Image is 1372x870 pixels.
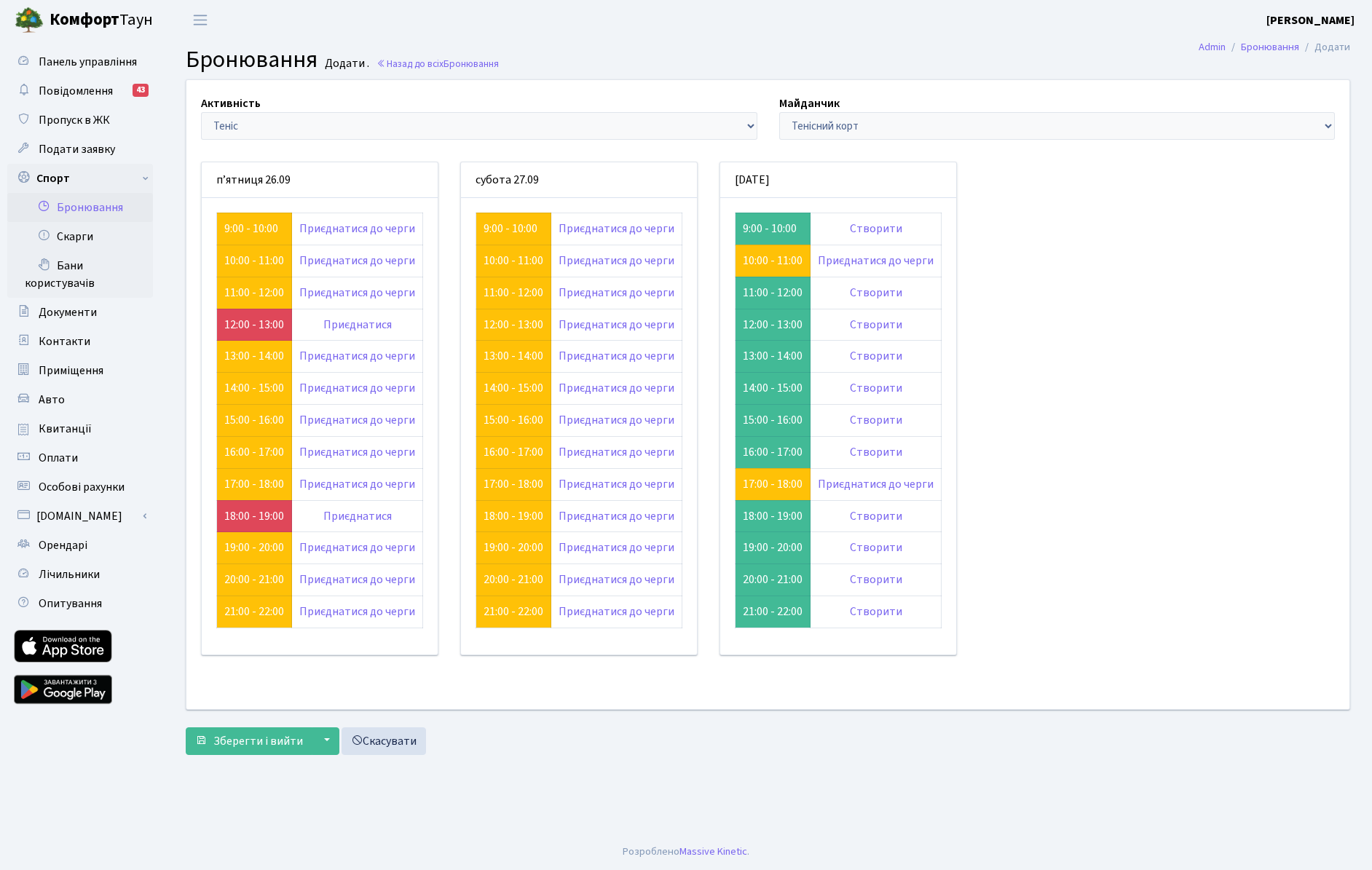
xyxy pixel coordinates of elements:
[559,348,674,364] a: Приєднатися до черги
[736,564,811,596] td: 20:00 - 21:00
[1199,39,1226,55] a: Admin
[322,57,369,71] small: Додати .
[559,572,674,588] a: Приєднатися до черги
[186,43,318,76] span: Бронювання
[7,193,153,222] a: Бронювання
[720,162,956,198] div: [DATE]
[850,508,902,524] a: Створити
[224,539,284,555] a: 19:00 - 20:00
[201,95,261,112] label: Активність
[299,444,415,460] a: Приєднатися до черги
[484,604,543,620] a: 21:00 - 22:00
[7,76,153,106] a: Повідомлення43
[7,589,153,618] a: Опитування
[299,253,415,269] a: Приєднатися до черги
[850,539,902,555] a: Створити
[50,8,153,33] span: Таун
[484,539,543,555] a: 19:00 - 20:00
[484,572,543,588] a: 20:00 - 21:00
[779,95,840,112] label: Майданчик
[7,222,153,251] a: Скарги
[736,436,811,468] td: 16:00 - 17:00
[850,317,902,333] a: Створити
[39,304,97,320] span: Документи
[224,444,284,460] a: 16:00 - 17:00
[224,253,284,269] a: 10:00 - 11:00
[818,253,934,269] a: Приєднатися до черги
[39,392,65,408] span: Авто
[559,508,674,524] a: Приєднатися до черги
[484,317,543,333] a: 12:00 - 13:00
[39,54,137,70] span: Панель управління
[7,414,153,443] a: Квитанції
[299,539,415,555] a: Приєднатися до черги
[559,221,674,237] a: Приєднатися до черги
[323,508,392,524] a: Приєднатися
[484,476,543,492] a: 17:00 - 18:00
[182,8,218,32] button: Переключити навігацію
[484,444,543,460] a: 16:00 - 17:00
[133,84,149,97] div: 43
[559,604,674,620] a: Приєднатися до черги
[299,604,415,620] a: Приєднатися до черги
[7,298,153,327] a: Документи
[850,285,902,301] a: Створити
[7,251,153,298] a: Бани користувачів
[7,443,153,472] a: Оплати
[623,844,749,860] div: Розроблено .
[1266,12,1355,29] a: [PERSON_NAME]
[559,380,674,396] a: Приєднатися до черги
[736,373,811,405] td: 14:00 - 15:00
[1299,39,1350,55] li: Додати
[224,285,284,301] a: 11:00 - 12:00
[484,380,543,396] a: 14:00 - 15:00
[7,164,153,193] a: Спорт
[850,604,902,620] a: Створити
[299,412,415,428] a: Приєднатися до черги
[224,572,284,588] a: 20:00 - 21:00
[299,380,415,396] a: Приєднатися до черги
[299,476,415,492] a: Приєднатися до черги
[323,317,392,333] a: Приєднатися
[15,6,44,35] img: logo.png
[50,8,119,31] b: Комфорт
[7,385,153,414] a: Авто
[224,604,284,620] a: 21:00 - 22:00
[7,135,153,164] a: Подати заявку
[559,412,674,428] a: Приєднатися до черги
[186,727,312,755] button: Зберегти і вийти
[39,83,113,99] span: Повідомлення
[736,277,811,309] td: 11:00 - 12:00
[7,472,153,502] a: Особові рахунки
[224,508,284,524] a: 18:00 - 19:00
[559,253,674,269] a: Приєднатися до черги
[559,444,674,460] a: Приєднатися до черги
[850,348,902,364] a: Створити
[299,348,415,364] a: Приєднатися до черги
[224,476,284,492] a: 17:00 - 18:00
[39,566,100,582] span: Лічильники
[7,560,153,589] a: Лічильники
[559,539,674,555] a: Приєднатися до черги
[850,412,902,428] a: Створити
[679,844,747,859] a: Massive Kinetic
[7,327,153,356] a: Контакти
[39,112,110,128] span: Пропуск в ЖК
[299,572,415,588] a: Приєднатися до черги
[202,162,438,198] div: п’ятниця 26.09
[1241,39,1299,55] a: Бронювання
[559,476,674,492] a: Приєднатися до черги
[7,47,153,76] a: Панель управління
[736,341,811,373] td: 13:00 - 14:00
[39,363,103,379] span: Приміщення
[818,476,934,492] a: Приєднатися до черги
[850,444,902,460] a: Створити
[484,285,543,301] a: 11:00 - 12:00
[224,412,284,428] a: 15:00 - 16:00
[484,221,537,237] a: 9:00 - 10:00
[224,348,284,364] a: 13:00 - 14:00
[7,531,153,560] a: Орендарі
[736,532,811,564] td: 19:00 - 20:00
[850,221,902,237] a: Створити
[299,285,415,301] a: Приєднатися до черги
